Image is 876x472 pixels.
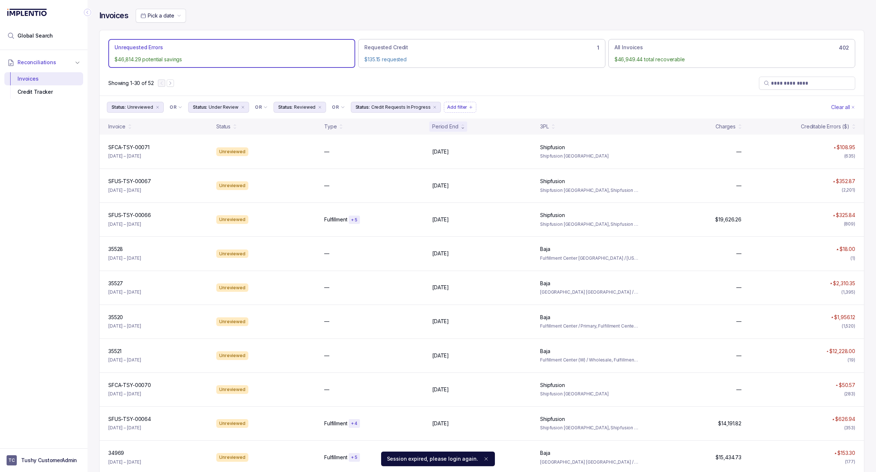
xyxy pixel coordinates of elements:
button: Filter Chip Credit Requests In Progress [351,102,441,113]
p: Shipfusion [GEOGRAPHIC_DATA], Shipfusion [GEOGRAPHIC_DATA] [540,221,639,228]
p: [DATE] [432,352,449,359]
p: SFCA-TSY-00071 [108,144,150,151]
p: Shipfusion [540,382,565,389]
div: Unreviewed [216,283,248,292]
p: $46,949.44 total recoverable [615,56,849,63]
div: 3PL [540,123,549,130]
p: Baja [540,245,550,253]
p: Clear all [831,104,850,111]
p: [DATE] [432,216,449,223]
p: + 4 [351,421,357,426]
p: Requested Credit [364,44,408,51]
p: SFUS-TSY-00066 [108,212,151,219]
p: — [324,386,329,393]
p: Status: [356,104,370,111]
p: $12,228.00 [829,348,855,355]
p: 35521 [108,348,121,355]
p: $1,956.12 [834,314,855,321]
p: SFCA-TSY-00070 [108,382,151,389]
span: Global Search [18,32,53,39]
p: Status: [112,104,126,111]
p: $50.57 [839,382,855,389]
img: red pointer upwards [834,147,836,148]
p: [DATE] [432,250,449,257]
button: Next Page [167,80,174,87]
div: remove content [317,104,323,110]
h4: Invoices [99,11,128,21]
button: Filter Chip Connector undefined [167,102,185,112]
div: (1,520) [842,322,855,330]
p: Shipfusion [540,212,565,219]
div: Unreviewed [216,419,248,428]
div: Creditable Errors ($) [801,123,849,130]
p: Status: [193,104,207,111]
p: [DATE] [432,182,449,189]
p: Shipfusion [540,415,565,423]
div: (635) [844,152,855,160]
ul: Filter Group [107,102,830,113]
p: [DATE] – [DATE] [108,221,141,228]
p: Fulfillment [324,216,347,223]
li: Filter Chip Under Review [188,102,249,113]
button: Filter Chip Connector undefined [252,102,271,112]
p: All Invoices [615,44,643,51]
p: [DATE] – [DATE] [108,424,141,432]
p: Shipfusion [GEOGRAPHIC_DATA] [540,152,639,160]
p: $135.15 requested [364,56,599,63]
div: Unreviewed [216,385,248,394]
p: — [736,250,741,257]
p: [DATE] [432,420,449,427]
div: Unreviewed [216,317,248,326]
p: Shipfusion [GEOGRAPHIC_DATA] [540,390,639,398]
img: red pointer upwards [831,316,833,318]
p: [GEOGRAPHIC_DATA] [GEOGRAPHIC_DATA] / [US_STATE] [540,289,639,296]
p: — [324,250,329,257]
button: Filter Chip Connector undefined [329,102,348,112]
img: red pointer upwards [836,248,838,250]
p: [DATE] [432,386,449,393]
p: — [736,318,741,325]
p: [DATE] – [DATE] [108,289,141,296]
h6: 402 [839,45,849,51]
p: Fulfillment [324,420,347,427]
p: — [736,352,741,359]
p: — [324,352,329,359]
li: Filter Chip Connector undefined [255,104,268,110]
p: $18.00 [840,245,855,253]
p: 35527 [108,280,123,287]
p: $626.94 [835,415,855,423]
div: Collapse Icon [83,8,92,17]
p: Baja [540,348,550,355]
p: OR [255,104,262,110]
p: Shipfusion [GEOGRAPHIC_DATA], Shipfusion [GEOGRAPHIC_DATA] [540,187,639,194]
p: $2,310.35 [833,280,855,287]
p: SFUS-TSY-00064 [108,415,151,423]
p: $14,191.82 [718,420,741,427]
div: Charges [716,123,736,130]
div: Status [216,123,230,130]
p: Unreviewed [127,104,153,111]
div: remove content [240,104,246,110]
h6: 1 [597,45,599,51]
p: — [324,318,329,325]
p: Baja [540,314,550,321]
p: Fulfillment Center (W) / Wholesale, Fulfillment Center / Primary, Fulfillment Center IQB-WHLS / I... [540,356,639,364]
p: Showing 1-30 of 52 [108,80,154,87]
div: (19) [848,356,855,364]
li: Filter Chip Reviewed [274,102,326,113]
button: Filter Chip Unreviewed [107,102,164,113]
button: Reconciliations [4,54,83,70]
div: Invoices [10,72,77,85]
div: Unreviewed [216,249,248,258]
search: Date Range Picker [140,12,174,19]
p: Add filter [447,104,467,111]
p: — [736,386,741,393]
div: Type [324,123,337,130]
p: — [324,284,329,291]
p: [DATE] – [DATE] [108,255,141,262]
div: Unreviewed [216,147,248,156]
p: $108.95 [837,144,855,151]
img: red pointer upwards [833,181,835,182]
